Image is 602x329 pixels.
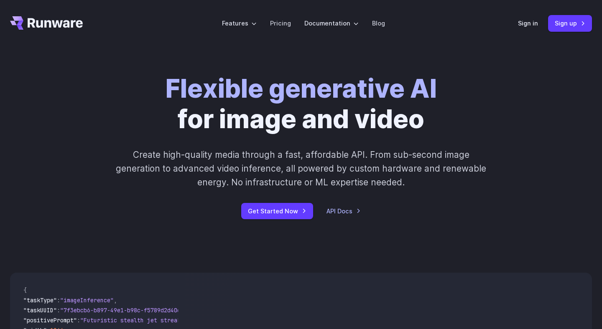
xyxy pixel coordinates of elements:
[270,18,291,28] a: Pricing
[23,316,77,324] span: "positivePrompt"
[114,296,117,304] span: ,
[23,306,57,314] span: "taskUUID"
[548,15,592,31] a: Sign up
[372,18,385,28] a: Blog
[60,306,187,314] span: "7f3ebcb6-b897-49e1-b98c-f5789d2d40d7"
[60,296,114,304] span: "imageInference"
[166,73,437,104] strong: Flexible generative AI
[327,206,361,216] a: API Docs
[23,296,57,304] span: "taskType"
[23,286,27,294] span: {
[57,306,60,314] span: :
[166,73,437,134] h1: for image and video
[77,316,80,324] span: :
[241,203,313,219] a: Get Started Now
[222,18,257,28] label: Features
[518,18,538,28] a: Sign in
[115,148,487,190] p: Create high-quality media through a fast, affordable API. From sub-second image generation to adv...
[80,316,385,324] span: "Futuristic stealth jet streaking through a neon-lit cityscape with glowing purple exhaust"
[57,296,60,304] span: :
[10,16,83,30] a: Go to /
[304,18,359,28] label: Documentation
